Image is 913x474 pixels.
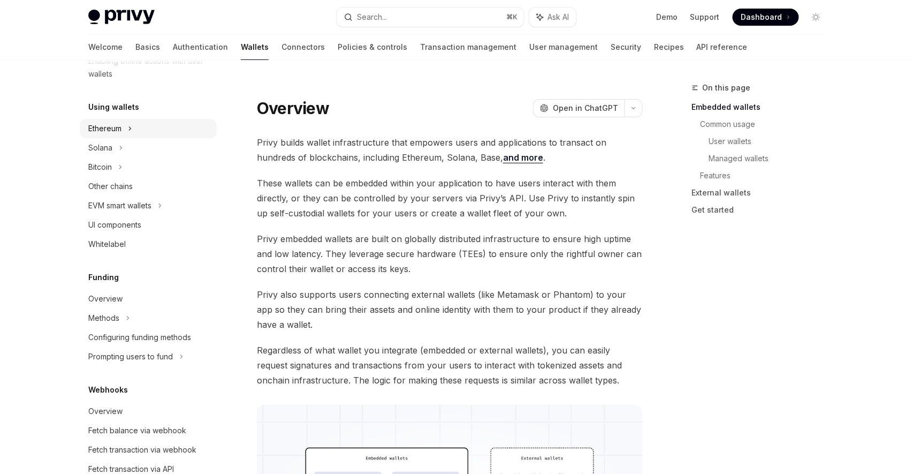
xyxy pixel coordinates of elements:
a: and more [503,152,543,163]
div: EVM smart wallets [88,199,151,212]
a: User wallets [709,133,833,150]
h1: Overview [257,99,329,118]
button: Open in ChatGPT [533,99,625,117]
a: Fetch balance via webhook [80,421,217,440]
div: Fetch transaction via webhook [88,443,196,456]
span: On this page [703,81,751,94]
div: Bitcoin [88,161,112,174]
div: Methods [88,312,119,325]
div: Solana [88,141,112,154]
span: Ask AI [547,12,569,22]
div: Overview [88,292,123,305]
a: User management [529,34,598,60]
span: Dashboard [741,12,782,22]
a: Overview [80,289,217,309]
span: ⌘ K [506,13,518,21]
div: Fetch balance via webhook [88,424,186,437]
span: Open in ChatGPT [553,103,618,114]
a: Get started [692,201,833,219]
a: Managed wallets [709,150,833,167]
a: External wallets [692,184,833,201]
a: API reference [697,34,748,60]
a: Wallets [241,34,269,60]
a: Welcome [88,34,123,60]
div: UI components [88,219,141,231]
a: Features [701,167,833,184]
a: Transaction management [420,34,516,60]
a: Overview [80,402,217,421]
a: Basics [135,34,160,60]
div: Ethereum [88,122,121,135]
a: Embedded wallets [692,99,833,116]
span: Privy builds wallet infrastructure that empowers users and applications to transact on hundreds o... [257,135,643,165]
a: Policies & controls [338,34,407,60]
a: Security [611,34,641,60]
h5: Webhooks [88,383,128,396]
a: Whitelabel [80,235,217,254]
span: Regardless of what wallet you integrate (embedded or external wallets), you can easily request si... [257,343,643,388]
span: These wallets can be embedded within your application to have users interact with them directly, ... [257,176,643,221]
span: Privy also supports users connecting external wallets (like Metamask or Phantom) to your app so t... [257,287,643,332]
div: Search... [357,11,387,24]
div: Overview [88,405,123,418]
a: UI components [80,215,217,235]
a: Other chains [80,177,217,196]
a: Fetch transaction via webhook [80,440,217,460]
a: Configuring funding methods [80,328,217,347]
div: Other chains [88,180,133,193]
a: Authentication [173,34,228,60]
img: light logo [88,10,155,25]
button: Ask AI [529,7,576,27]
a: Connectors [281,34,325,60]
button: Toggle dark mode [808,9,825,26]
div: Whitelabel [88,238,126,251]
div: Configuring funding methods [88,331,191,344]
a: Common usage [701,116,833,133]
h5: Using wallets [88,101,139,114]
a: Demo [656,12,678,22]
button: Search...⌘K [337,7,524,27]
span: Privy embedded wallets are built on globally distributed infrastructure to ensure high uptime and... [257,231,643,276]
div: Prompting users to fund [88,350,173,363]
a: Dashboard [733,9,799,26]
a: Recipes [654,34,684,60]
h5: Funding [88,271,119,284]
a: Support [690,12,720,22]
